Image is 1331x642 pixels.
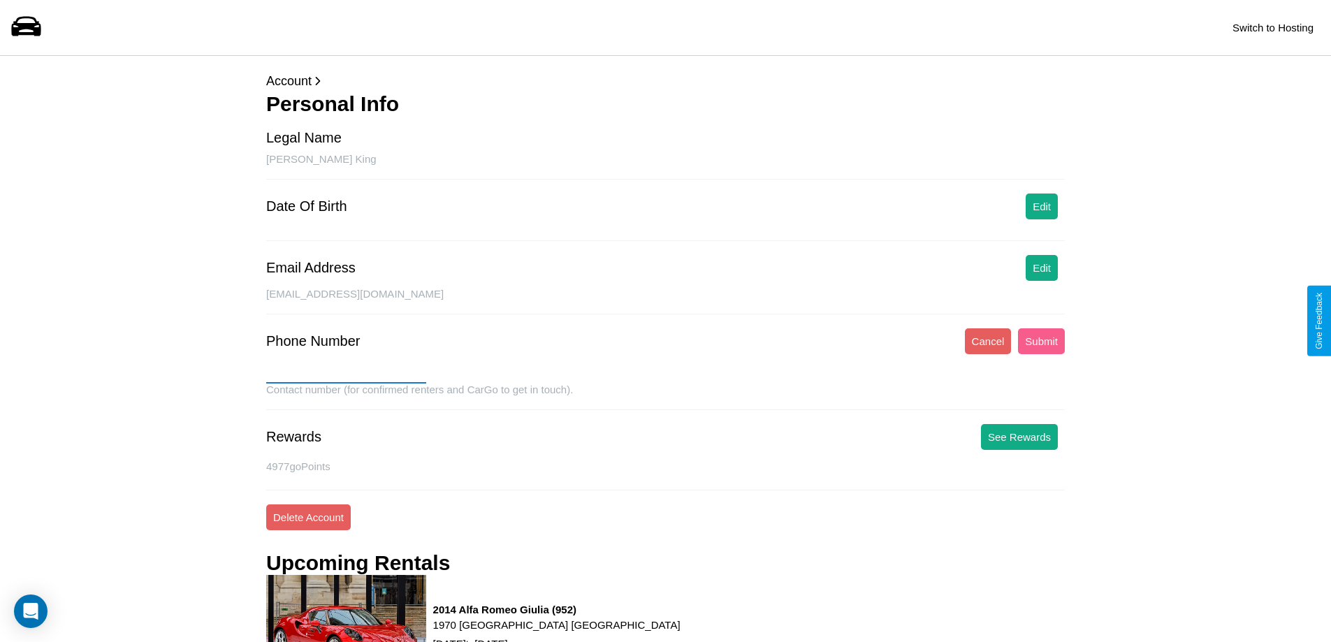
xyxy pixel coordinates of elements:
[266,288,1065,314] div: [EMAIL_ADDRESS][DOMAIN_NAME]
[266,153,1065,180] div: [PERSON_NAME] King
[433,615,681,634] p: 1970 [GEOGRAPHIC_DATA] [GEOGRAPHIC_DATA]
[981,424,1058,450] button: See Rewards
[266,429,321,445] div: Rewards
[266,384,1065,410] div: Contact number (for confirmed renters and CarGo to get in touch).
[433,604,681,615] h3: 2014 Alfa Romeo Giulia (952)
[1314,293,1324,349] div: Give Feedback
[266,92,1065,116] h3: Personal Info
[1018,328,1065,354] button: Submit
[1026,255,1058,281] button: Edit
[266,457,1065,476] p: 4977 goPoints
[266,260,356,276] div: Email Address
[1026,194,1058,219] button: Edit
[266,504,351,530] button: Delete Account
[266,551,450,575] h3: Upcoming Rentals
[266,333,361,349] div: Phone Number
[266,130,342,146] div: Legal Name
[1225,15,1321,41] button: Switch to Hosting
[266,70,1065,92] p: Account
[14,594,48,628] div: Open Intercom Messenger
[965,328,1012,354] button: Cancel
[266,198,347,214] div: Date Of Birth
